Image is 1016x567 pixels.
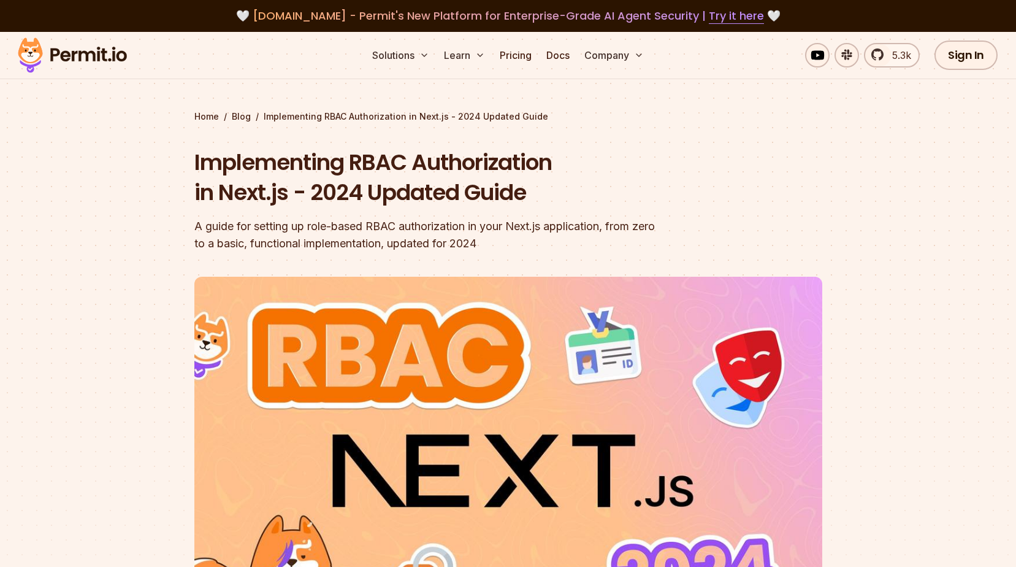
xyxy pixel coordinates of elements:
[541,43,575,67] a: Docs
[29,7,987,25] div: 🤍 🤍
[367,43,434,67] button: Solutions
[253,8,764,23] span: [DOMAIN_NAME] - Permit's New Platform for Enterprise-Grade AI Agent Security |
[194,147,665,208] h1: Implementing RBAC Authorization in Next.js - 2024 Updated Guide
[439,43,490,67] button: Learn
[579,43,649,67] button: Company
[194,110,822,123] div: / /
[12,34,132,76] img: Permit logo
[232,110,251,123] a: Blog
[934,40,998,70] a: Sign In
[495,43,537,67] a: Pricing
[709,8,764,24] a: Try it here
[885,48,911,63] span: 5.3k
[194,218,665,252] div: A guide for setting up role-based RBAC authorization in your Next.js application, from zero to a ...
[194,110,219,123] a: Home
[864,43,920,67] a: 5.3k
